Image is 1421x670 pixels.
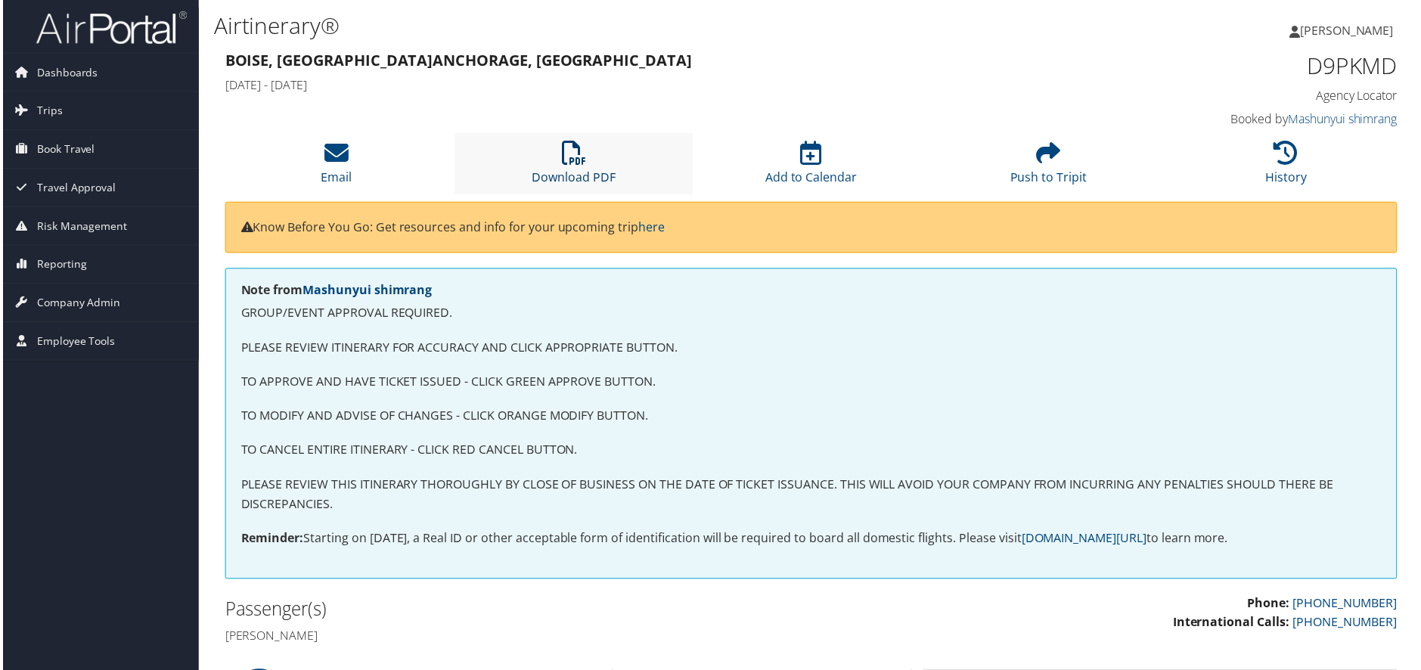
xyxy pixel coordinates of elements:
[1268,150,1310,186] a: History
[34,131,92,169] span: Book Travel
[223,50,692,70] strong: Boise, [GEOGRAPHIC_DATA] Anchorage, [GEOGRAPHIC_DATA]
[34,324,113,361] span: Employee Tools
[239,408,1385,428] p: TO MODIFY AND ADVISE OF CHANGES - CLICK ORANGE MODIFY BUTTON.
[1123,50,1401,82] h1: D9PKMD
[239,340,1385,359] p: PLEASE REVIEW ITINERARY FOR ACCURACY AND CLICK APPROPRIATE BUTTON.
[239,283,431,299] strong: Note from
[1123,111,1401,128] h4: Booked by
[1291,111,1401,128] a: Mashunyui shimrang
[239,442,1385,462] p: TO CANCEL ENTIRE ITINERARY - CLICK RED CANCEL BUTTON.
[638,219,665,236] a: here
[223,599,801,625] h2: Passenger(s)
[212,10,1012,42] h1: Airtinerary®
[1250,597,1292,614] strong: Phone:
[301,283,431,299] a: Mashunyui shimrang
[1303,22,1397,39] span: [PERSON_NAME]
[34,54,95,92] span: Dashboards
[1023,532,1149,548] a: [DOMAIN_NAME][URL]
[1292,8,1412,53] a: [PERSON_NAME]
[34,208,125,246] span: Risk Management
[34,92,60,130] span: Trips
[239,531,1385,551] p: Starting on [DATE], a Real ID or other acceptable form of identification will be required to boar...
[765,150,858,186] a: Add to Calendar
[239,374,1385,393] p: TO APPROVE AND HAVE TICKET ISSUED - CLICK GREEN APPROVE BUTTON.
[532,150,616,186] a: Download PDF
[223,77,1100,94] h4: [DATE] - [DATE]
[1012,150,1089,186] a: Push to Tripit
[239,219,1385,238] p: Know Before You Go: Get resources and info for your upcoming trip
[1175,616,1292,633] strong: International Calls:
[1295,616,1401,633] a: [PHONE_NUMBER]
[239,532,302,548] strong: Reminder:
[33,10,185,45] img: airportal-logo.png
[239,305,1385,324] p: GROUP/EVENT APPROVAL REQUIRED.
[239,477,1385,516] p: PLEASE REVIEW THIS ITINERARY THOROUGHLY BY CLOSE OF BUSINESS ON THE DATE OF TICKET ISSUANCE. THIS...
[1295,597,1401,614] a: [PHONE_NUMBER]
[319,150,350,186] a: Email
[34,169,113,207] span: Travel Approval
[223,630,801,647] h4: [PERSON_NAME]
[34,247,84,284] span: Reporting
[34,285,118,323] span: Company Admin
[1123,88,1401,104] h4: Agency Locator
